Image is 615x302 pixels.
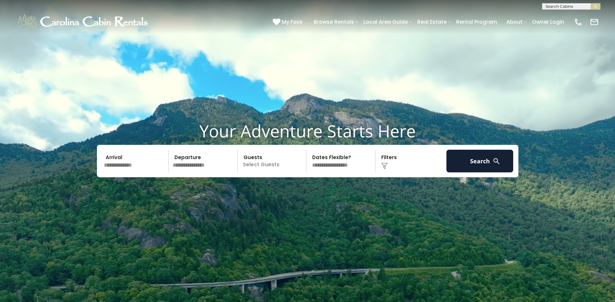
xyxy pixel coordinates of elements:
[16,12,151,32] img: White-1-1-2.png
[360,16,411,28] a: Local Area Guide
[453,16,500,28] a: Rental Program
[414,16,450,28] a: Real Estate
[590,17,599,27] img: mail-regular-white.png
[381,163,388,169] img: filter--v1.png
[282,18,302,26] span: My Favs
[503,16,526,28] a: About
[5,121,610,141] h1: Your Adventure Starts Here
[529,16,567,28] a: Owner Login
[492,157,501,165] img: search-regular-white.png
[273,18,304,26] a: My Favs
[446,150,514,172] button: Search
[240,150,306,172] p: Select Guests
[574,17,583,27] img: phone-regular-white.png
[311,16,357,28] a: Browse Rentals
